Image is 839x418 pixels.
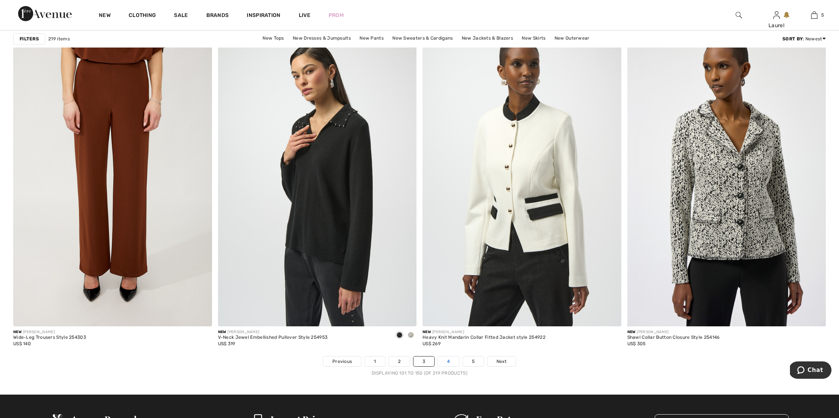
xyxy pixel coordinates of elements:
img: Shawl Collar Button Closure Style 254146. Off White/Black [627,29,826,327]
img: search the website [736,11,742,20]
a: Previous [323,357,361,366]
iframe: Opens a widget where you can chat to one of our agents [790,361,831,380]
a: Sign In [773,11,780,18]
span: US$ 305 [627,341,646,346]
a: Clothing [129,12,156,20]
span: New [627,330,636,334]
a: 2 [389,357,410,366]
span: Next [496,358,507,365]
strong: Sort By [782,36,803,41]
span: US$ 269 [423,341,441,346]
img: V-Neck Jewel Embellished Pullover Style 254953. Black [218,29,417,327]
span: Previous [332,358,352,365]
a: New Sweaters & Cardigans [389,33,456,43]
a: Sale [174,12,188,20]
a: New Pants [356,33,387,43]
div: [PERSON_NAME] [423,329,546,335]
a: Brands [206,12,229,20]
a: New Skirts [518,33,549,43]
a: Live [299,11,310,19]
span: 219 items [48,35,70,42]
div: Heavy Knit Mandarin Collar Fitted Jacket style 254922 [423,335,546,340]
img: Heavy Knit Mandarin Collar Fitted Jacket style 254922. Vanilla/Black [423,29,621,327]
a: 5 [463,357,484,366]
a: New Tops [259,33,287,43]
span: 5 [821,12,824,18]
a: New Outerwear [551,33,593,43]
nav: Page navigation [13,356,826,377]
a: New [99,12,111,20]
a: 3 [413,357,434,366]
a: 4 [438,357,459,366]
div: [PERSON_NAME] [218,329,328,335]
a: 1 [365,357,385,366]
span: New [423,330,431,334]
a: New Jackets & Blazers [458,33,517,43]
div: [PERSON_NAME] [627,329,720,335]
div: : Newest [782,35,826,42]
span: New [13,330,22,334]
a: 5 [796,11,833,20]
div: Wide-Leg Trousers Style 254303 [13,335,86,340]
div: V-Neck Jewel Embellished Pullover Style 254953 [218,335,328,340]
span: Inspiration [247,12,280,20]
img: Wide-Leg Trousers Style 254303. Toffee/black [13,29,212,327]
img: My Bag [811,11,817,20]
div: [PERSON_NAME] [13,329,86,335]
strong: Filters [20,35,39,42]
span: US$ 140 [13,341,31,346]
img: My Info [773,11,780,20]
div: Light grey melange [405,329,416,342]
a: New Dresses & Jumpsuits [289,33,355,43]
div: Laurel [758,22,795,29]
img: 1ère Avenue [18,6,72,21]
div: Black [394,329,405,342]
div: Shawl Collar Button Closure Style 254146 [627,335,720,340]
a: Prom [329,11,344,19]
span: US$ 319 [218,341,235,346]
div: Displaying 101 to 150 (of 219 products) [13,370,826,377]
span: New [218,330,226,334]
a: Next [487,357,516,366]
